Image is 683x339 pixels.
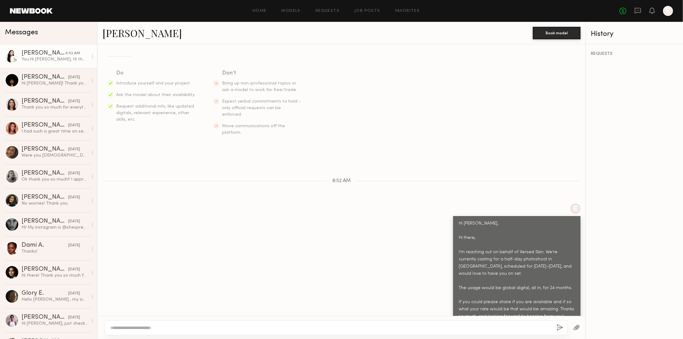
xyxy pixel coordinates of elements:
[21,98,68,104] div: [PERSON_NAME]
[21,122,68,128] div: [PERSON_NAME]
[282,9,301,13] a: Models
[116,81,191,85] span: Introduce yourself and your project.
[21,50,65,56] div: [PERSON_NAME]
[65,51,80,56] div: 8:52 AM
[68,123,80,128] div: [DATE]
[21,146,68,153] div: [PERSON_NAME]
[354,9,380,13] a: Job Posts
[21,242,68,249] div: Dami A.
[5,29,38,36] span: Messages
[68,99,80,104] div: [DATE]
[68,243,80,249] div: [DATE]
[222,124,285,135] span: Move communications off the platform.
[222,99,301,117] span: Expect verbal commitments to hold - only official requests can be enforced.
[222,69,302,78] div: Don’t
[222,81,297,92] span: Bring up non-professional topics or ask a model to work for free/trade.
[116,69,196,78] div: Do
[533,30,581,35] a: Book model
[459,220,575,320] div: Hi [PERSON_NAME], Hi there, I’m reaching out on behalf of Versed Skin. We’re currently casting fo...
[21,74,68,80] div: [PERSON_NAME]
[21,194,68,201] div: [PERSON_NAME]
[253,9,267,13] a: Home
[68,171,80,177] div: [DATE]
[68,219,80,225] div: [DATE]
[21,290,68,297] div: Glory E.
[102,26,182,40] a: [PERSON_NAME]
[395,9,420,13] a: Favorites
[21,153,88,158] div: Were you [DEMOGRAPHIC_DATA] able to come into agreement? I haven’t heard anything back yet
[21,177,88,182] div: Ok thank you so much!! I appreciate it :) also if you're ever working for a client that wants to ...
[68,147,80,153] div: [DATE]
[332,178,351,184] span: 8:52 AM
[663,6,673,16] a: E
[533,27,581,39] button: Book model
[21,314,68,321] div: [PERSON_NAME]
[21,225,88,230] div: Hi! My instagram is @shespreet. Since I won’t be required to post onto my social as well, the rat...
[21,104,88,110] div: Thank you so much for everything hoping to work together soon 💕
[68,75,80,80] div: [DATE]
[68,291,80,297] div: [DATE]
[21,249,88,254] div: Thanks!
[21,56,88,62] div: You: Hi [PERSON_NAME], Hi there, I’m reaching out on behalf of Versed Skin. We’re currently casti...
[68,195,80,201] div: [DATE]
[591,31,678,38] div: History
[21,170,68,177] div: [PERSON_NAME]
[116,93,195,97] span: Ask the model about their availability.
[591,52,678,56] div: REQUESTS
[315,9,339,13] a: Requests
[21,297,88,303] div: Hello [PERSON_NAME] , my sincere apologies for not responding sooner. I took a pause on Newbook b...
[68,267,80,273] div: [DATE]
[116,104,194,122] span: Request additional info, like updated digitals, relevant experience, other skills, etc.
[21,218,68,225] div: [PERSON_NAME]
[21,201,88,206] div: No worries! Thank you
[21,128,88,134] div: I had such a great time on set! Thank you for the opportunity and I can’t wait to see the final s...
[68,315,80,321] div: [DATE]
[21,273,88,278] div: Hi there! Thank you so much for sending across the details :) the timeline works perfectly for me...
[21,80,88,86] div: Hi [PERSON_NAME]! Thank you so much for reaching out—and I sincerely apologize for the delayed re...
[21,321,88,327] div: Hi [PERSON_NAME], just checking in for confirmation!
[21,266,68,273] div: [PERSON_NAME]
